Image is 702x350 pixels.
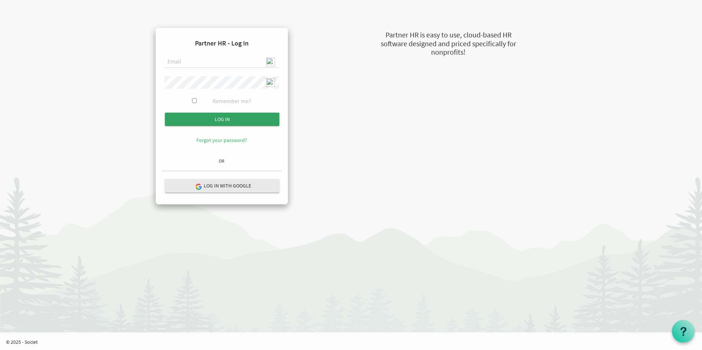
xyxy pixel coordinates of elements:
img: npw-badge-icon-locked.svg [266,78,275,87]
h6: OR [162,158,282,163]
div: nonprofits! [344,47,553,58]
p: © 2025 - Societ [6,338,702,346]
img: google-logo.png [195,183,202,190]
input: Log in [165,113,279,126]
a: Forgot your password? [196,137,247,143]
h4: Partner HR - Log In [162,34,282,53]
input: Email [164,56,279,68]
img: npw-badge-icon-locked.svg [266,58,275,66]
div: Partner HR is easy to use, cloud-based HR [344,30,553,40]
div: software designed and priced specifically for [344,39,553,49]
button: Log in with Google [165,179,279,193]
label: Remember me? [213,97,251,105]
